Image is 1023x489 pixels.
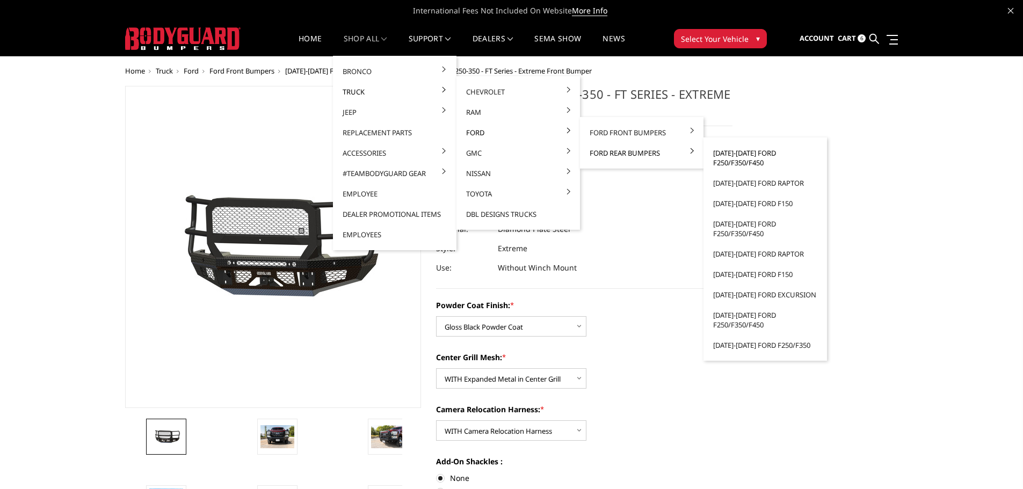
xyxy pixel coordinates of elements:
a: Ford Rear Bumpers [584,143,699,163]
label: Add-On Shackles : [436,456,732,467]
a: Bronco [337,61,452,82]
a: Accessories [337,143,452,163]
a: [DATE]-[DATE] Ford F250/F350 [708,335,823,355]
a: Dealers [473,35,513,56]
a: News [603,35,625,56]
img: 2023-2025 Ford F250-350 - FT Series - Extreme Front Bumper [260,425,294,448]
dd: Without Winch Mount [498,258,577,278]
a: Cart 6 [838,24,866,53]
iframe: Chat Widget [969,437,1023,489]
a: Ford [461,122,576,143]
a: Chevrolet [461,82,576,102]
a: [DATE]-[DATE] Ford Raptor [708,173,823,193]
label: Powder Coat Finish: [436,300,732,311]
a: Ford Front Bumpers [584,122,699,143]
label: Center Grill Mesh: [436,352,732,363]
label: Camera Relocation Harness: [436,404,732,415]
span: ▾ [756,33,760,44]
a: Support [409,35,451,56]
a: Account [800,24,834,53]
span: [DATE]-[DATE] Ford F250-350 - FT Series - Extreme Front Bumper [390,66,592,76]
a: 2023-2025 Ford F250-350 - FT Series - Extreme Front Bumper [125,86,422,408]
dt: Style: [436,239,490,258]
a: [DATE]-[DATE] Ford F250/F350/F450 [708,143,823,173]
a: Ford [184,66,199,76]
span: Cart [838,33,856,43]
a: SEMA Show [534,35,581,56]
a: #TeamBodyguard Gear [337,163,452,184]
a: Home [299,35,322,56]
a: [DATE]-[DATE] Ford F150 [708,193,823,214]
a: Home [125,66,145,76]
a: Ford Front Bumpers [209,66,274,76]
a: shop all [344,35,387,56]
a: Truck [156,66,173,76]
a: Jeep [337,102,452,122]
span: Account [800,33,834,43]
a: Nissan [461,163,576,184]
a: Dealer Promotional Items [337,204,452,224]
button: Select Your Vehicle [674,29,767,48]
label: None [436,472,732,484]
a: Ram [461,102,576,122]
img: 2023-2025 Ford F250-350 - FT Series - Extreme Front Bumper [371,425,405,448]
a: Toyota [461,184,576,204]
a: [DATE]-[DATE] Ford Raptor [708,244,823,264]
h1: [DATE]-[DATE] Ford F250-350 - FT Series - Extreme Front Bumper [436,86,732,126]
a: [DATE]-[DATE] Ford F250/F350/F450 [708,214,823,244]
span: 6 [858,34,866,42]
a: GMC [461,143,576,163]
a: More Info [572,5,607,16]
a: Employee [337,184,452,204]
a: Employees [337,224,452,245]
a: Replacement Parts [337,122,452,143]
span: Select Your Vehicle [681,33,749,45]
a: Truck [337,82,452,102]
a: [DATE]-[DATE] Ford Excursion [708,284,823,305]
dd: Extreme [498,239,527,258]
a: [DATE]-[DATE] Ford F150 [708,264,823,284]
a: DBL Designs Trucks [461,204,576,224]
a: [DATE]-[DATE] Ford F250/F350/F450 [708,305,823,335]
img: BODYGUARD BUMPERS [125,27,241,50]
img: 2023-2025 Ford F250-350 - FT Series - Extreme Front Bumper [149,429,183,444]
dt: Use: [436,258,490,278]
a: [DATE]-[DATE] Ford F250/F350 [285,66,379,76]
